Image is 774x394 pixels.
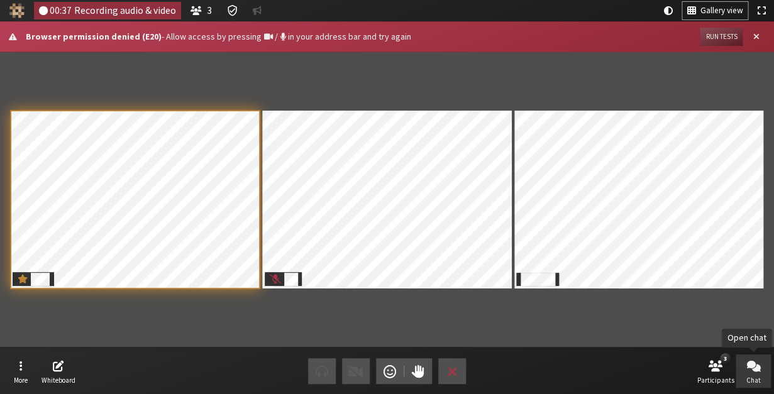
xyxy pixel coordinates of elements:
button: Open participant list [698,354,733,388]
button: Raise hand [404,358,433,384]
span: Chat [746,376,761,384]
span: 00:37 [50,5,72,16]
img: Iotum [9,3,25,18]
button: Fullscreen [752,2,770,19]
button: Run tests [700,28,743,46]
button: Open participant list [185,2,217,19]
div: 3 [720,353,729,363]
button: Open chat [736,354,771,388]
span: 3 [207,5,212,16]
button: Change layout [682,2,748,19]
button: Conversation [248,2,267,19]
div: Audio & video [34,2,182,19]
div: Meeting details Encryption enabled [221,2,243,19]
span: Whiteboard [41,376,75,384]
button: Using system theme [659,2,678,19]
span: Gallery view [700,6,743,16]
button: Leave meeting [438,358,467,384]
button: Audio problem - check your Internet connection or call by phone [308,358,336,384]
span: More [14,376,28,384]
span: Participants [697,376,734,384]
button: Video [342,358,370,384]
button: Send a reaction [376,358,404,384]
button: Close alert [747,28,765,46]
div: - Allow access by pressing / in your address bar and try again [26,30,691,43]
button: Open shared whiteboard [41,354,76,388]
span: Recording audio & video [74,5,176,16]
button: Open menu [3,354,38,388]
strong: Browser permission denied (E20) [26,31,162,42]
